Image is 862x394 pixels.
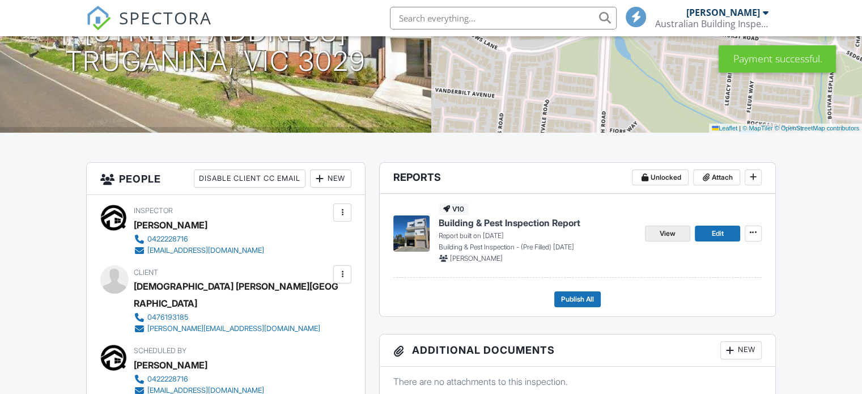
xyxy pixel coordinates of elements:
img: The Best Home Inspection Software - Spectora [86,6,111,31]
div: 0422228716 [147,235,188,244]
a: SPECTORA [86,15,212,39]
div: Payment successful. [719,45,836,73]
div: 0476193185 [147,313,188,322]
div: [DEMOGRAPHIC_DATA] [PERSON_NAME][GEOGRAPHIC_DATA] [134,278,339,312]
div: [PERSON_NAME] [686,7,760,18]
p: There are no attachments to this inspection. [393,375,762,388]
h1: [STREET_ADDRESS] Truganina, Vic 3029 [65,17,366,77]
a: © MapTiler [742,125,773,132]
input: Search everything... [390,7,617,29]
a: Leaflet [712,125,737,132]
a: 0422228716 [134,374,264,385]
a: 0476193185 [134,312,330,323]
h3: People [87,163,365,195]
div: [PERSON_NAME][EMAIL_ADDRESS][DOMAIN_NAME] [147,324,320,333]
a: [EMAIL_ADDRESS][DOMAIN_NAME] [134,245,264,256]
span: Scheduled By [134,346,186,355]
div: [PERSON_NAME] [134,217,207,234]
span: Inspector [134,206,173,215]
div: Australian Building Inspections Pty.Ltd [655,18,768,29]
div: Disable Client CC Email [194,170,305,188]
span: Client [134,268,158,277]
div: 0422228716 [147,375,188,384]
h3: Additional Documents [380,334,775,367]
a: 0422228716 [134,234,264,245]
span: | [739,125,741,132]
div: New [720,341,762,359]
span: SPECTORA [119,6,212,29]
a: © OpenStreetMap contributors [775,125,859,132]
a: [PERSON_NAME][EMAIL_ADDRESS][DOMAIN_NAME] [134,323,330,334]
div: New [310,170,351,188]
div: [EMAIL_ADDRESS][DOMAIN_NAME] [147,246,264,255]
div: [PERSON_NAME] [134,357,207,374]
